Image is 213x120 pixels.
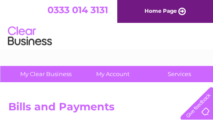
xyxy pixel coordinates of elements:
img: logo.png [7,23,52,50]
a: My Clear Business [10,66,82,82]
a: 0333 014 3131 [47,4,108,15]
a: My Account [76,66,149,82]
